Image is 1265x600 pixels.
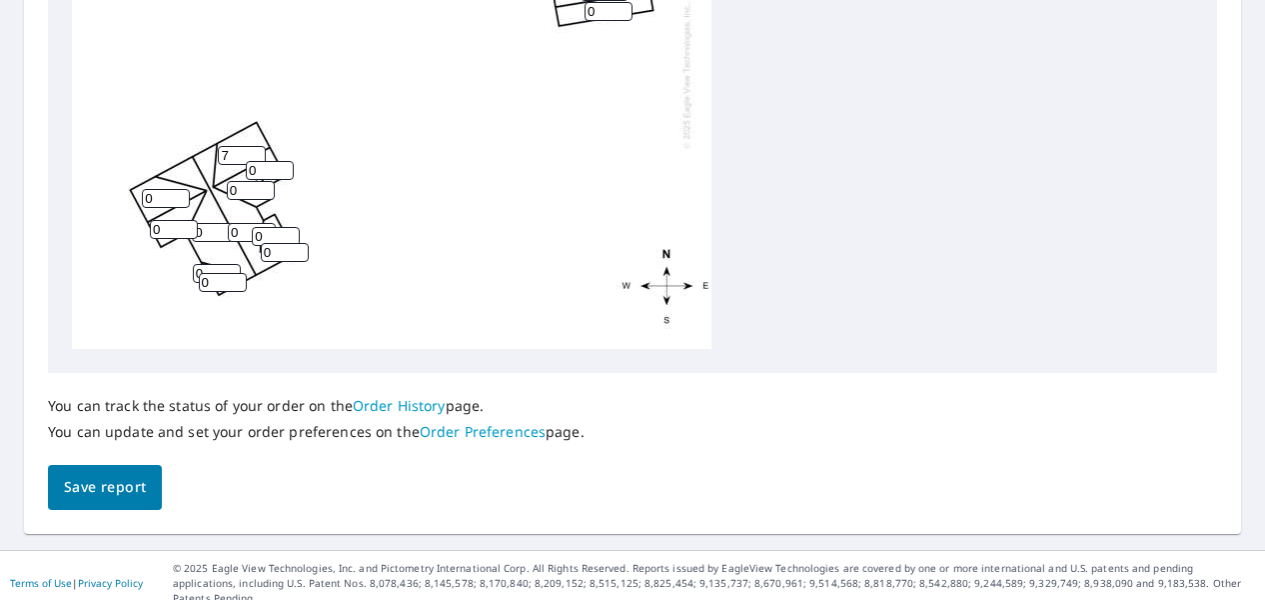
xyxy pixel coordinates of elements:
[48,423,585,441] p: You can update and set your order preferences on the page.
[78,576,143,590] a: Privacy Policy
[48,465,162,510] button: Save report
[10,577,143,589] p: |
[64,475,146,500] span: Save report
[420,422,546,441] a: Order Preferences
[353,396,446,415] a: Order History
[10,576,72,590] a: Terms of Use
[48,397,585,415] p: You can track the status of your order on the page.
